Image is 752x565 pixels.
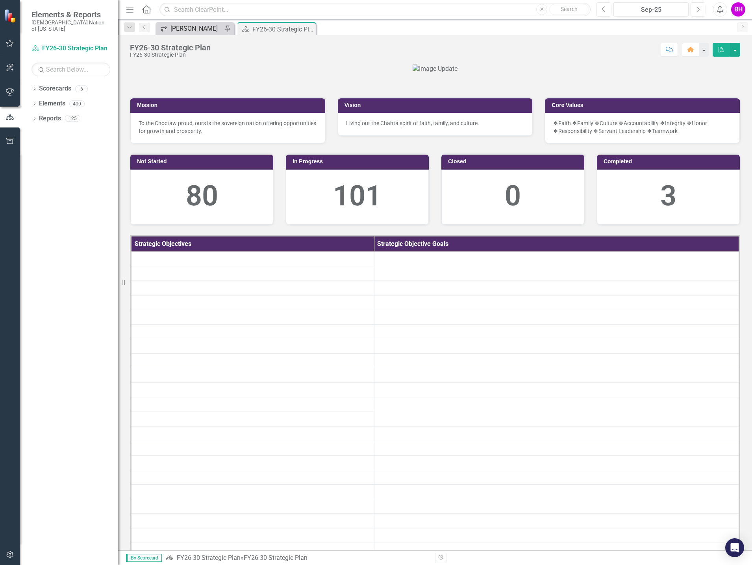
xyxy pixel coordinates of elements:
[126,554,162,562] span: By Scorecard
[552,102,736,108] h3: Core Values
[137,159,269,164] h3: Not Started
[69,100,85,107] div: 400
[346,120,479,126] span: Living out the Chahta spirit of faith, family, and culture.
[345,102,529,108] h3: Vision
[616,5,686,15] div: Sep-25
[448,159,580,164] h3: Closed
[177,554,241,561] a: FY26-30 Strategic Plan
[294,176,420,216] div: 101
[65,115,80,122] div: 125
[725,538,744,557] div: Open Intercom Messenger
[159,3,591,17] input: Search ClearPoint...
[553,119,732,135] p: ❖Faith ❖Family ❖Culture ❖Accountability ❖Integrity ❖Honor ❖Responsibility ❖Servant Leadership ❖Te...
[157,24,222,33] a: [PERSON_NAME]
[137,102,321,108] h3: Mission
[166,554,429,563] div: »
[75,85,88,92] div: 6
[549,4,589,15] button: Search
[252,24,314,34] div: FY26-30 Strategic Plan
[170,24,222,33] div: [PERSON_NAME]
[4,9,18,23] img: ClearPoint Strategy
[561,6,578,12] span: Search
[31,19,110,32] small: [DEMOGRAPHIC_DATA] Nation of [US_STATE]
[731,2,745,17] button: BH
[39,84,71,93] a: Scorecards
[31,10,110,19] span: Elements & Reports
[31,44,110,53] a: FY26-30 Strategic Plan
[139,176,265,216] div: 80
[39,99,65,108] a: Elements
[413,65,457,74] img: Image Update
[244,554,307,561] div: FY26-30 Strategic Plan
[130,52,211,58] div: FY26-30 Strategic Plan
[613,2,689,17] button: Sep-25
[130,43,211,52] div: FY26-30 Strategic Plan
[31,63,110,76] input: Search Below...
[139,120,316,134] span: To the Choctaw proud, ours is the sovereign nation offering opportunities for growth and prosperity.
[293,159,425,164] h3: In Progress
[450,176,576,216] div: 0
[604,159,736,164] h3: Completed
[605,176,732,216] div: 3
[39,114,61,123] a: Reports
